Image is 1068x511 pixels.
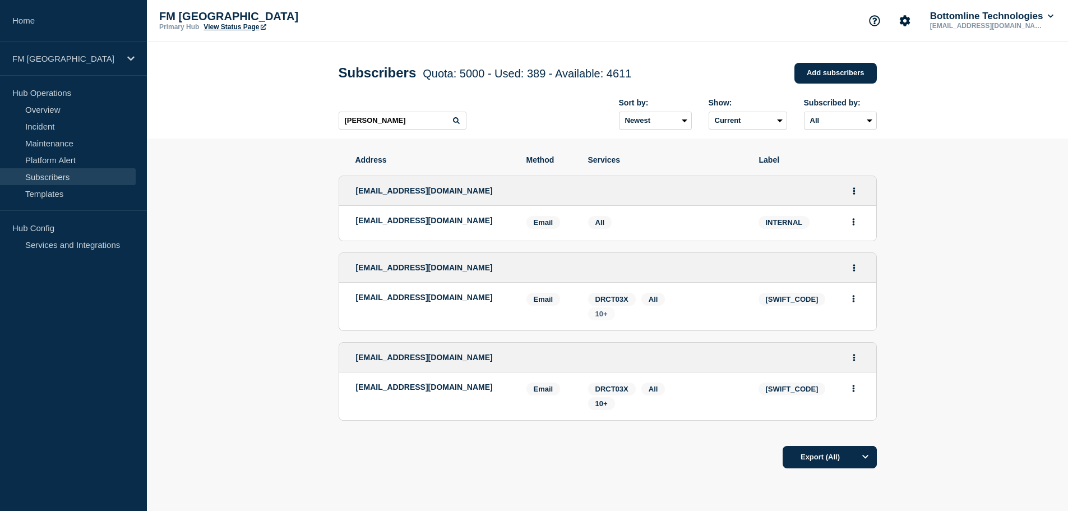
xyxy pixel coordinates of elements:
[526,155,571,164] span: Method
[759,216,810,229] span: INTERNAL
[356,293,510,302] p: [EMAIL_ADDRESS][DOMAIN_NAME]
[847,380,861,397] button: Actions
[619,98,692,107] div: Sort by:
[709,112,787,130] select: Deleted
[893,9,917,33] button: Account settings
[339,112,466,130] input: Search subscribers
[356,186,493,195] span: [EMAIL_ADDRESS][DOMAIN_NAME]
[356,383,510,392] p: [EMAIL_ADDRESS][DOMAIN_NAME]
[759,155,860,164] span: Label
[863,9,886,33] button: Support
[526,383,561,395] span: Email
[759,293,826,306] span: [SWIFT_CODE]
[356,353,493,362] span: [EMAIL_ADDRESS][DOMAIN_NAME]
[595,399,608,408] span: 10+
[783,446,877,468] button: Export (All)
[12,54,120,63] p: FM [GEOGRAPHIC_DATA]
[619,112,692,130] select: Sort by
[847,349,861,366] button: Actions
[356,263,493,272] span: [EMAIL_ADDRESS][DOMAIN_NAME]
[355,155,510,164] span: Address
[928,22,1044,30] p: [EMAIL_ADDRESS][DOMAIN_NAME]
[423,67,631,80] span: Quota: 5000 - Used: 389 - Available: 4611
[709,98,787,107] div: Show:
[854,446,877,468] button: Options
[847,213,861,231] button: Actions
[928,11,1056,22] button: Bottomline Technologies
[649,385,658,393] span: All
[526,293,561,306] span: Email
[595,295,628,303] span: DRCT03X
[526,216,561,229] span: Email
[595,385,628,393] span: DRCT03X
[159,10,383,23] p: FM [GEOGRAPHIC_DATA]
[759,383,826,395] span: [SWIFT_CODE]
[339,65,632,81] h1: Subscribers
[847,259,861,277] button: Actions
[356,216,510,225] p: [EMAIL_ADDRESS][DOMAIN_NAME]
[804,98,877,107] div: Subscribed by:
[847,290,861,307] button: Actions
[595,218,605,227] span: All
[794,63,877,84] a: Add subscribers
[159,23,199,31] p: Primary Hub
[649,295,658,303] span: All
[588,155,742,164] span: Services
[804,112,877,130] select: Subscribed by
[847,182,861,200] button: Actions
[595,310,608,318] span: 10+
[204,23,266,31] a: View Status Page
